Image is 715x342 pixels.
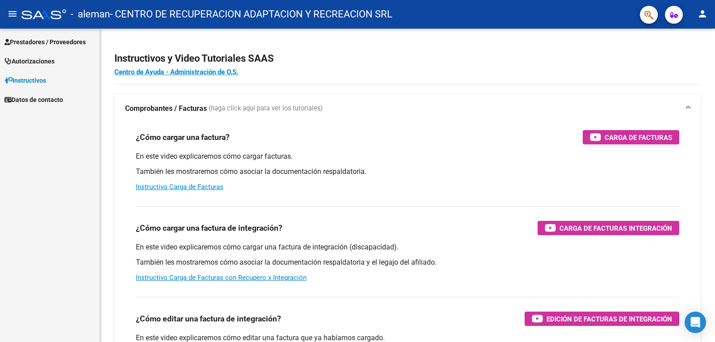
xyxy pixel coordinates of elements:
[697,8,708,19] mat-icon: person
[136,222,282,234] h3: ¿Cómo cargar una factura de integración?
[125,104,207,114] strong: Comprobantes / Facturas
[136,183,223,191] a: Instructivo Carga de Facturas
[114,50,701,67] h2: Instructivos y Video Tutoriales SAAS
[547,313,672,325] span: Edición de Facturas de integración
[136,242,679,252] p: En este video explicaremos cómo cargar una factura de integración (discapacidad).
[4,56,55,66] span: Autorizaciones
[4,95,63,105] span: Datos de contacto
[685,312,706,333] div: Open Intercom Messenger
[4,37,86,47] span: Prestadores / Proveedores
[114,68,238,76] a: Centro de Ayuda - Administración de O.S.
[136,131,230,144] h3: ¿Cómo cargar una factura?
[525,312,679,326] button: Edición de Facturas de integración
[209,104,323,114] span: (haga click aquí para ver los tutoriales)
[114,94,701,123] mat-expansion-panel-header: Comprobantes / Facturas (haga click aquí para ver los tutoriales)
[605,132,672,143] span: Carga de Facturas
[136,258,679,267] p: También les mostraremos cómo asociar la documentación respaldatoria y el legajo del afiliado.
[559,223,672,234] span: Carga de Facturas Integración
[136,152,679,161] p: En este video explicaremos cómo cargar facturas.
[136,312,281,325] h3: ¿Cómo editar una factura de integración?
[136,167,679,177] p: También les mostraremos cómo asociar la documentación respaldatoria.
[538,221,679,235] button: Carga de Facturas Integración
[4,76,46,85] span: Instructivos
[7,8,18,19] mat-icon: menu
[71,4,110,24] span: - aleman
[136,274,307,282] a: Instructivo Carga de Facturas con Recupero x Integración
[110,4,392,24] span: - CENTRO DE RECUPERACION ADAPTACION Y RECREACION SRL
[583,130,679,144] button: Carga de Facturas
